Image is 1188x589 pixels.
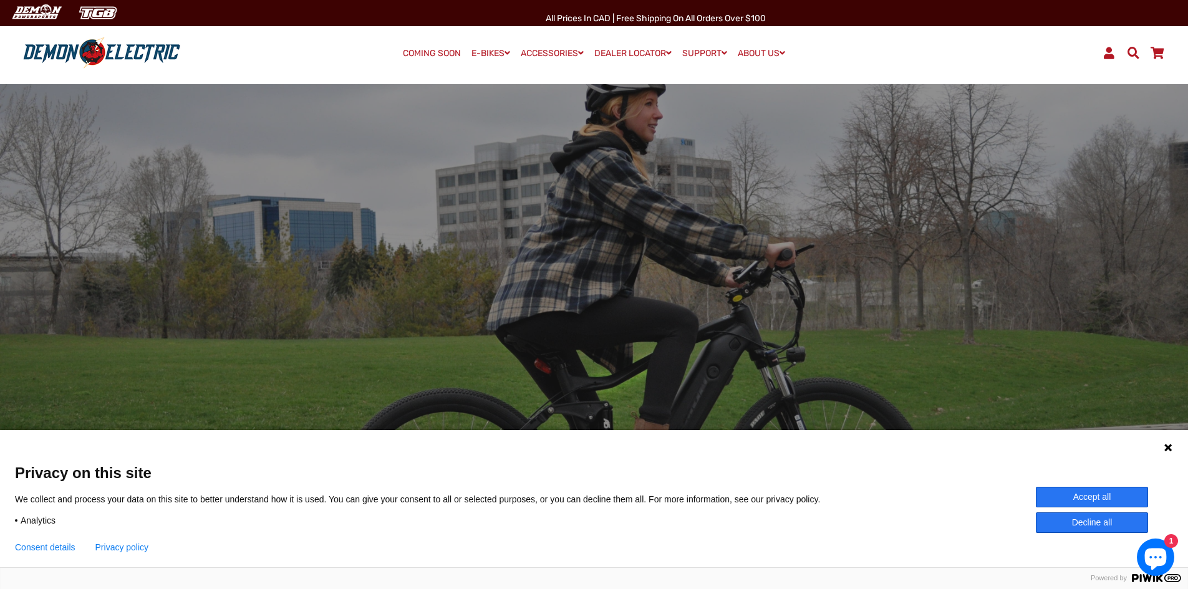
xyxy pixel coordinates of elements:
[678,44,732,62] a: SUPPORT
[1036,512,1148,533] button: Decline all
[1086,574,1132,582] span: Powered by
[6,2,66,23] img: Demon Electric
[95,542,149,552] a: Privacy policy
[467,44,514,62] a: E-BIKES
[15,494,839,505] p: We collect and process your data on this site to better understand how it is used. You can give y...
[1133,539,1178,579] inbox-online-store-chat: Shopify online store chat
[398,45,465,62] a: COMING SOON
[21,515,56,526] span: Analytics
[733,44,790,62] a: ABOUT US
[546,13,766,24] span: All Prices in CAD | Free shipping on all orders over $100
[19,37,185,69] img: Demon Electric logo
[15,542,75,552] button: Consent details
[72,2,123,23] img: TGB Canada
[15,464,1173,482] span: Privacy on this site
[516,44,588,62] a: ACCESSORIES
[1036,487,1148,507] button: Accept all
[590,44,676,62] a: DEALER LOCATOR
